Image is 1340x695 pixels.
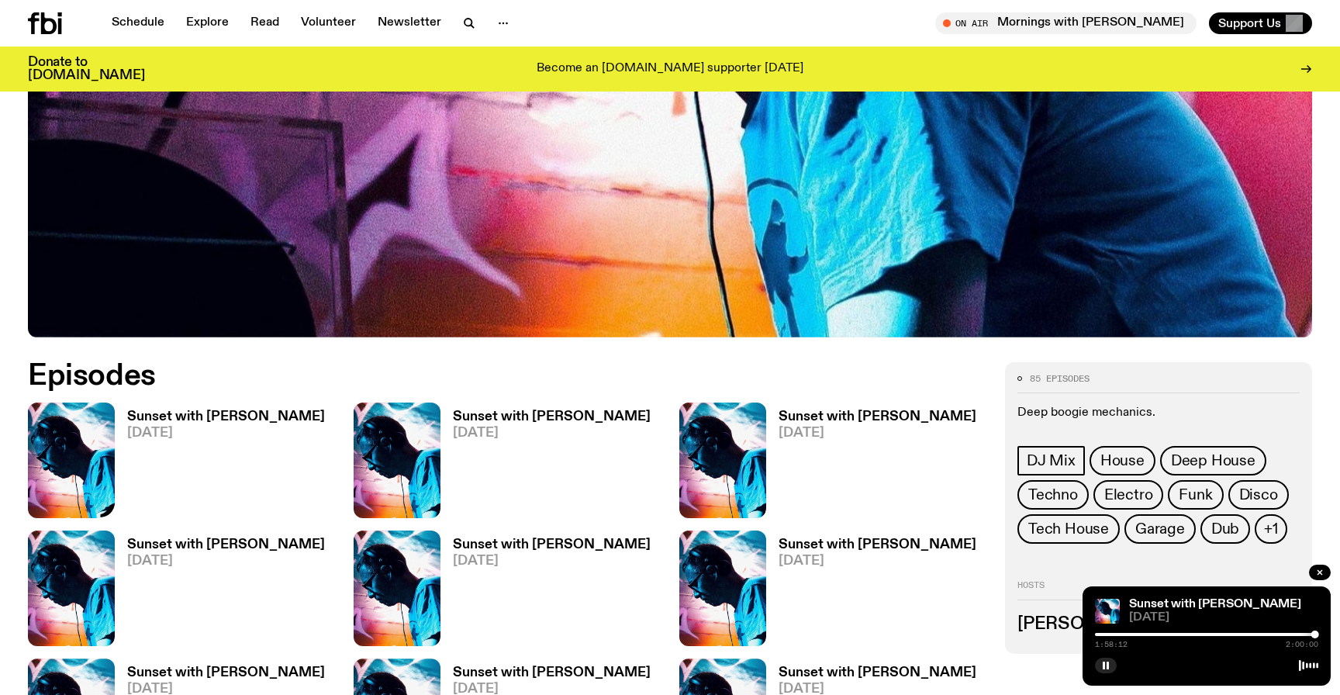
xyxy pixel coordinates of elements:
a: DJ Mix [1017,446,1085,475]
img: Simon Caldwell stands side on, looking downwards. He has headphones on. Behind him is a brightly ... [28,531,115,646]
img: Simon Caldwell stands side on, looking downwards. He has headphones on. Behind him is a brightly ... [1095,599,1120,624]
a: Sunset with [PERSON_NAME][DATE] [766,410,976,518]
h3: [PERSON_NAME] [1017,616,1300,633]
span: 85 episodes [1030,375,1090,383]
span: Techno [1028,486,1078,503]
a: Techno [1017,480,1089,510]
span: House [1100,452,1145,469]
a: Dub [1200,514,1250,544]
a: Sunset with [PERSON_NAME][DATE] [766,538,976,646]
h3: Sunset with [PERSON_NAME] [779,666,976,679]
button: On AirMornings with [PERSON_NAME] [935,12,1197,34]
span: Dub [1211,520,1239,538]
h3: Sunset with [PERSON_NAME] [127,538,325,552]
span: [DATE] [1129,612,1318,624]
button: Support Us [1209,12,1312,34]
img: Simon Caldwell stands side on, looking downwards. He has headphones on. Behind him is a brightly ... [354,531,440,646]
span: [DATE] [127,427,325,440]
span: Deep House [1171,452,1255,469]
h3: Donate to [DOMAIN_NAME] [28,56,145,82]
span: Garage [1135,520,1185,538]
span: [DATE] [453,555,651,568]
span: Electro [1104,486,1153,503]
a: Garage [1124,514,1196,544]
h3: Sunset with [PERSON_NAME] [453,538,651,552]
a: Sunset with [PERSON_NAME][DATE] [440,538,651,646]
h2: Episodes [28,362,878,390]
h3: Sunset with [PERSON_NAME] [127,666,325,679]
span: Tech House [1028,520,1109,538]
p: Become an [DOMAIN_NAME] supporter [DATE] [537,62,803,76]
span: DJ Mix [1027,452,1076,469]
a: Schedule [102,12,174,34]
span: Disco [1239,486,1278,503]
span: [DATE] [453,427,651,440]
a: Sunset with [PERSON_NAME] [1129,598,1301,610]
a: Volunteer [292,12,365,34]
a: Newsletter [368,12,451,34]
a: Electro [1093,480,1164,510]
h3: Sunset with [PERSON_NAME] [127,410,325,424]
span: [DATE] [127,555,325,568]
h2: Hosts [1017,581,1300,600]
p: Deep boogie mechanics. [1017,406,1300,420]
h3: Sunset with [PERSON_NAME] [453,666,651,679]
a: Sunset with [PERSON_NAME][DATE] [440,410,651,518]
img: Simon Caldwell stands side on, looking downwards. He has headphones on. Behind him is a brightly ... [28,403,115,518]
a: Read [241,12,288,34]
a: Sunset with [PERSON_NAME][DATE] [115,538,325,646]
a: Explore [177,12,238,34]
a: Sunset with [PERSON_NAME][DATE] [115,410,325,518]
h3: Sunset with [PERSON_NAME] [779,538,976,552]
a: Deep House [1160,446,1266,475]
span: [DATE] [779,555,976,568]
button: +1 [1255,514,1287,544]
span: Support Us [1218,16,1281,30]
img: Simon Caldwell stands side on, looking downwards. He has headphones on. Behind him is a brightly ... [354,403,440,518]
span: +1 [1264,520,1278,538]
span: [DATE] [779,427,976,440]
a: Disco [1228,480,1289,510]
a: Tech House [1017,514,1120,544]
h3: Sunset with [PERSON_NAME] [779,410,976,424]
span: Funk [1179,486,1212,503]
a: Funk [1168,480,1223,510]
a: House [1090,446,1155,475]
span: 1:58:12 [1095,641,1128,648]
h3: Sunset with [PERSON_NAME] [453,410,651,424]
span: 2:00:00 [1286,641,1318,648]
img: Simon Caldwell stands side on, looking downwards. He has headphones on. Behind him is a brightly ... [679,403,766,518]
img: Simon Caldwell stands side on, looking downwards. He has headphones on. Behind him is a brightly ... [679,531,766,646]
